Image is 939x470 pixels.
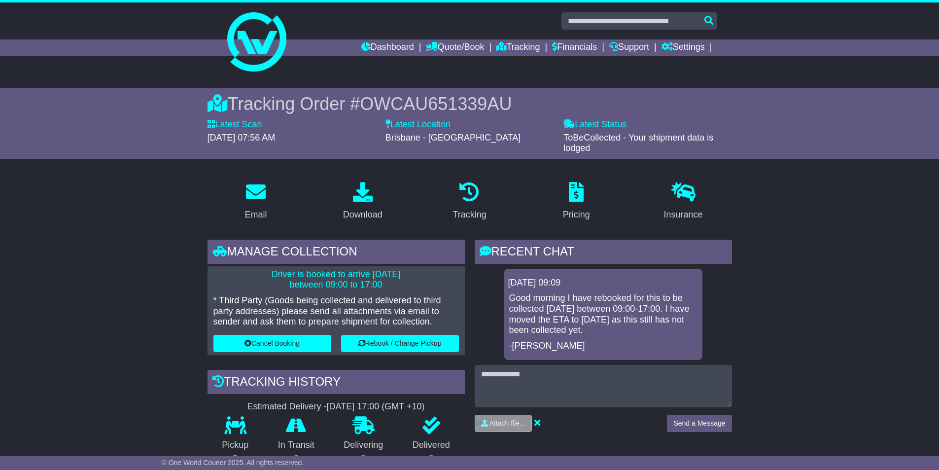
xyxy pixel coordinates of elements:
label: Latest Scan [208,119,262,130]
button: Send a Message [667,415,731,432]
div: Email [244,208,267,221]
p: Driver is booked to arrive [DATE] between 09:00 to 17:00 [213,269,459,290]
label: Latest Status [563,119,626,130]
span: Brisbane - [GEOGRAPHIC_DATA] [385,133,521,143]
div: Estimated Delivery - [208,401,465,412]
p: Delivering [329,440,398,451]
a: Insurance [658,179,709,225]
div: Tracking Order # [208,93,732,114]
label: Latest Location [385,119,451,130]
a: Quote/Book [426,39,484,56]
div: Manage collection [208,240,465,266]
a: Dashboard [361,39,414,56]
span: ToBeCollected - Your shipment data is lodged [563,133,713,153]
p: * Third Party (Goods being collected and delivered to third party addresses) please send all atta... [213,295,459,327]
a: Pricing [556,179,596,225]
div: RECENT CHAT [475,240,732,266]
div: Download [343,208,383,221]
button: Cancel Booking [213,335,331,352]
div: [DATE] 09:09 [508,278,698,289]
span: [DATE] 07:56 AM [208,133,276,143]
div: Pricing [563,208,590,221]
div: [DATE] 17:00 (GMT +10) [327,401,425,412]
p: Delivered [398,440,465,451]
a: Financials [552,39,597,56]
p: In Transit [263,440,329,451]
div: Tracking [452,208,486,221]
a: Support [609,39,649,56]
a: Download [337,179,389,225]
div: Insurance [664,208,703,221]
a: Email [238,179,273,225]
p: -[PERSON_NAME] [509,341,697,352]
p: Pickup [208,440,264,451]
p: Good morning I have rebooked for this to be collected [DATE] between 09:00-17:00. I have moved th... [509,293,697,335]
a: Tracking [496,39,540,56]
span: OWCAU651339AU [360,94,512,114]
div: Tracking history [208,370,465,397]
a: Settings [661,39,705,56]
a: Tracking [446,179,492,225]
span: © One World Courier 2025. All rights reserved. [162,459,304,467]
button: Rebook / Change Pickup [341,335,459,352]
